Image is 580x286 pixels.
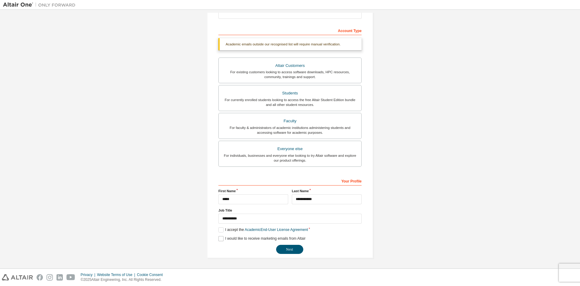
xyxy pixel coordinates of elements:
img: altair_logo.svg [2,274,33,281]
img: youtube.svg [66,274,75,281]
div: Faculty [222,117,358,125]
div: Cookie Consent [137,272,166,277]
div: Altair Customers [222,61,358,70]
label: I would like to receive marketing emails from Altair [218,236,305,241]
a: Academic End-User License Agreement [245,228,308,232]
div: Students [222,89,358,97]
label: First Name [218,189,288,193]
div: Account Type [218,25,362,35]
div: For individuals, businesses and everyone else looking to try Altair software and explore our prod... [222,153,358,163]
img: instagram.svg [47,274,53,281]
div: Everyone else [222,145,358,153]
div: For currently enrolled students looking to access the free Altair Student Edition bundle and all ... [222,97,358,107]
div: Academic emails outside our recognised list will require manual verification. [218,38,362,50]
div: For faculty & administrators of academic institutions administering students and accessing softwa... [222,125,358,135]
div: Your Profile [218,176,362,186]
label: Last Name [292,189,362,193]
img: facebook.svg [37,274,43,281]
p: © 2025 Altair Engineering, Inc. All Rights Reserved. [81,277,166,282]
img: linkedin.svg [56,274,63,281]
div: For existing customers looking to access software downloads, HPC resources, community, trainings ... [222,70,358,79]
label: I accept the [218,227,308,232]
div: Website Terms of Use [97,272,137,277]
button: Next [276,245,303,254]
img: Altair One [3,2,79,8]
div: Privacy [81,272,97,277]
label: Job Title [218,208,362,213]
